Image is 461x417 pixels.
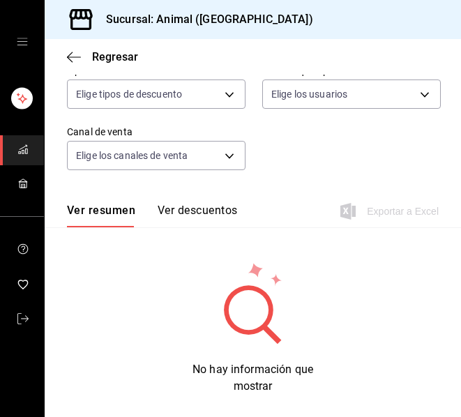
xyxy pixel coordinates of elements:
button: Ver descuentos [158,204,237,227]
button: Regresar [67,50,138,63]
span: Regresar [92,50,138,63]
span: Elige los usuarios [271,87,347,101]
h3: Sucursal: Animal ([GEOGRAPHIC_DATA]) [95,11,313,28]
button: open drawer [17,36,28,47]
span: Elige los canales de venta [76,149,188,162]
div: navigation tabs [67,204,237,227]
span: Elige tipos de descuento [76,87,182,101]
label: Canal de venta [67,127,245,137]
button: Ver resumen [67,204,135,227]
span: No hay información que mostrar [192,363,313,393]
